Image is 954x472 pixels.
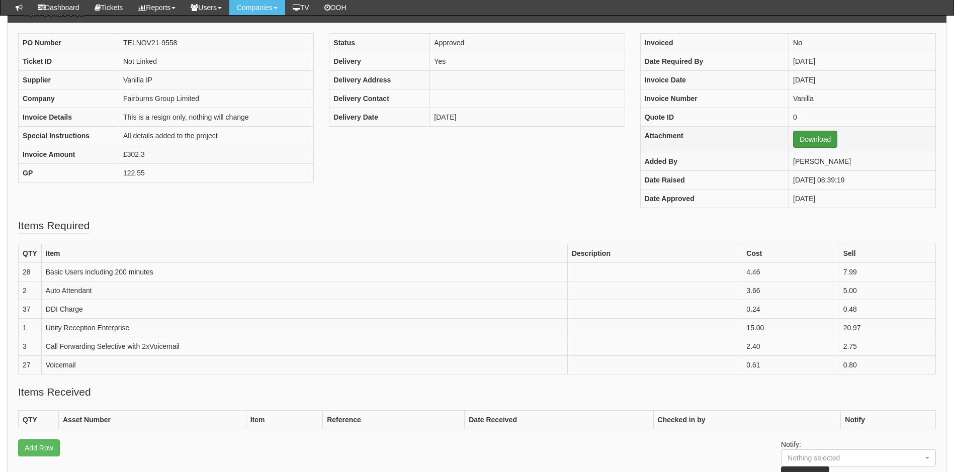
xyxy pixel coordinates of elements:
[789,190,936,208] td: [DATE]
[19,244,42,263] th: QTY
[59,411,246,429] th: Asset Number
[742,244,839,263] th: Cost
[41,300,567,319] td: DDI Charge
[119,108,314,127] td: This is a resign only, nothing will change
[329,71,430,89] th: Delivery Address
[19,71,119,89] th: Supplier
[19,356,42,374] td: 27
[119,164,314,182] td: 122.55
[329,108,430,127] th: Delivery Date
[19,411,59,429] th: QTY
[640,152,789,171] th: Added By
[119,145,314,164] td: £302.3
[430,108,625,127] td: [DATE]
[640,171,789,190] th: Date Raised
[839,337,935,356] td: 2.75
[119,34,314,52] td: TELNOV21-9558
[18,218,90,234] legend: Items Required
[19,263,42,281] td: 28
[19,108,119,127] th: Invoice Details
[789,152,936,171] td: [PERSON_NAME]
[19,164,119,182] th: GP
[742,337,839,356] td: 2.40
[640,52,789,71] th: Date Required By
[640,190,789,208] th: Date Approved
[742,263,839,281] td: 4.46
[839,300,935,319] td: 0.48
[41,337,567,356] td: Call Forwarding Selective with 2xVoicemail
[119,89,314,108] td: Fairburns Group Limited
[329,52,430,71] th: Delivery
[119,127,314,145] td: All details added to the project
[19,89,119,108] th: Company
[789,52,936,71] td: [DATE]
[742,281,839,300] td: 3.66
[41,356,567,374] td: Voicemail
[465,411,653,429] th: Date Received
[329,89,430,108] th: Delivery Contact
[789,71,936,89] td: [DATE]
[789,34,936,52] td: No
[19,145,119,164] th: Invoice Amount
[246,411,323,429] th: Item
[430,34,625,52] td: Approved
[742,300,839,319] td: 0.24
[19,34,119,52] th: PO Number
[839,244,935,263] th: Sell
[430,52,625,71] td: Yes
[793,131,837,148] a: Download
[19,127,119,145] th: Special Instructions
[839,356,935,374] td: 0.80
[119,71,314,89] td: Vanilla IP
[18,385,91,400] legend: Items Received
[839,263,935,281] td: 7.99
[640,89,789,108] th: Invoice Number
[329,34,430,52] th: Status
[789,89,936,108] td: Vanilla
[19,52,119,71] th: Ticket ID
[119,52,314,71] td: Not Linked
[19,319,42,337] td: 1
[41,319,567,337] td: Unity Reception Enterprise
[789,171,936,190] td: [DATE] 08:39:19
[18,439,60,456] a: Add Row
[788,453,910,463] div: Nothing selected
[839,319,935,337] td: 20.97
[839,281,935,300] td: 5.00
[640,108,789,127] th: Quote ID
[789,108,936,127] td: 0
[19,337,42,356] td: 3
[41,244,567,263] th: Item
[653,411,841,429] th: Checked in by
[742,356,839,374] td: 0.61
[742,319,839,337] td: 15.00
[841,411,936,429] th: Notify
[41,281,567,300] td: Auto Attendant
[19,281,42,300] td: 2
[781,449,936,466] button: Nothing selected
[323,411,465,429] th: Reference
[640,127,789,152] th: Attachment
[640,71,789,89] th: Invoice Date
[567,244,742,263] th: Description
[41,263,567,281] td: Basic Users including 200 minutes
[19,300,42,319] td: 37
[640,34,789,52] th: Invoiced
